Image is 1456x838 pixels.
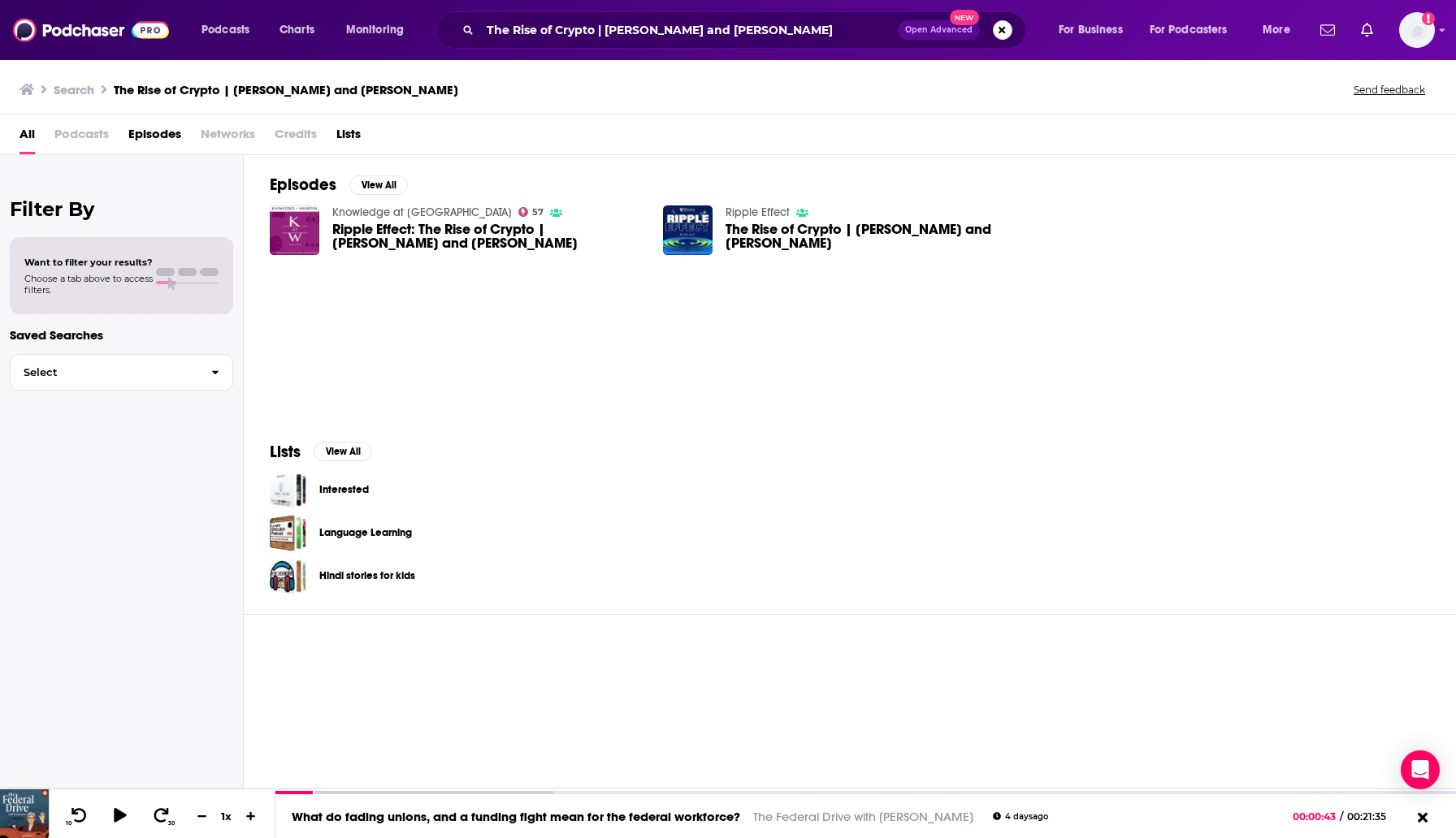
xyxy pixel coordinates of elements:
[319,567,415,585] a: Hindi stories for kids
[54,82,94,97] h3: Search
[213,810,240,823] div: 1 x
[1139,17,1251,43] button: open menu
[270,205,319,255] img: Ripple Effect: The Rise of Crypto | Campbell Harvey and Neha Narula
[10,327,233,343] p: Saved Searches
[332,205,512,219] a: Knowledge at Wharton
[993,812,1048,821] div: 4 days ago
[1293,810,1340,823] span: 00:00:43
[1340,810,1343,823] span: /
[1422,12,1435,25] svg: Add a profile image
[19,121,35,154] a: All
[270,175,408,195] a: EpisodesView All
[1354,16,1380,44] a: Show notifications dropdown
[114,82,458,97] h3: The Rise of Crypto | [PERSON_NAME] and [PERSON_NAME]
[24,257,153,268] span: Want to filter your results?
[275,121,317,154] span: Credits
[480,17,898,43] input: Search podcasts, credits, & more...
[1059,19,1123,41] span: For Business
[336,121,361,154] a: Lists
[753,809,973,824] a: The Federal Drive with [PERSON_NAME]
[1349,83,1430,97] button: Send feedback
[66,820,71,827] span: 10
[269,17,324,43] a: Charts
[726,222,1037,250] span: The Rise of Crypto | [PERSON_NAME] and [PERSON_NAME]
[270,515,306,551] a: Language Learning
[128,121,181,154] a: Episodes
[201,19,249,41] span: Podcasts
[332,222,643,250] a: Ripple Effect: The Rise of Crypto | Campbell Harvey and Neha Narula
[898,20,980,40] button: Open AdvancedNew
[10,197,233,221] h2: Filter By
[24,273,153,296] span: Choose a tab above to access filters.
[1150,19,1228,41] span: For Podcasters
[319,524,412,542] a: Language Learning
[349,175,408,195] button: View All
[518,207,544,217] a: 57
[1401,750,1440,789] div: Open Intercom Messenger
[905,26,973,34] span: Open Advanced
[168,820,175,827] span: 30
[1047,17,1143,43] button: open menu
[54,121,109,154] span: Podcasts
[1251,17,1311,43] button: open menu
[335,17,425,43] button: open menu
[726,222,1037,250] a: The Rise of Crypto | Campbell Harvey and Neha Narula
[190,17,271,43] button: open menu
[451,11,1042,49] div: Search podcasts, credits, & more...
[319,481,369,499] a: Interested
[1343,810,1402,823] span: 00:21:35
[63,806,93,827] button: 10
[346,19,404,41] span: Monitoring
[270,175,336,195] h2: Episodes
[201,121,255,154] span: Networks
[270,442,301,462] h2: Lists
[1399,12,1435,48] span: Logged in as HWdata
[726,205,790,219] a: Ripple Effect
[663,205,713,255] img: The Rise of Crypto | Campbell Harvey and Neha Narula
[10,354,233,391] button: Select
[147,806,178,827] button: 30
[270,472,306,508] a: Interested
[1314,16,1341,44] a: Show notifications dropdown
[1263,19,1290,41] span: More
[270,442,372,462] a: ListsView All
[1399,12,1435,48] button: Show profile menu
[314,442,372,461] button: View All
[1399,12,1435,48] img: User Profile
[13,15,169,45] img: Podchaser - Follow, Share and Rate Podcasts
[532,209,544,216] span: 57
[950,10,979,25] span: New
[270,558,306,594] a: Hindi stories for kids
[11,367,198,378] span: Select
[279,19,314,41] span: Charts
[292,809,740,824] a: What do fading unions, and a funding fight mean for the federal workforce?
[332,222,643,250] span: Ripple Effect: The Rise of Crypto | [PERSON_NAME] and [PERSON_NAME]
